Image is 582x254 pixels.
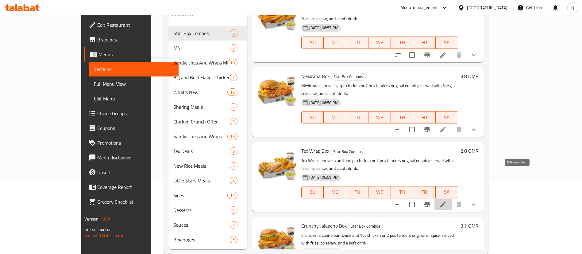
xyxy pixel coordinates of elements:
span: New Rice Meals [173,162,229,170]
button: SA [436,186,458,198]
span: Edit Restaurant [97,21,174,29]
div: items [227,88,237,96]
span: SU [304,113,322,122]
div: items [230,103,237,111]
span: WE [371,113,388,122]
span: Big and Bold Flavor Chicken Meals [173,74,229,81]
span: SA [438,113,456,122]
div: items [230,162,237,170]
button: sort-choices [391,48,406,62]
nav: Menu sections [168,23,247,249]
button: Branch-specific-item [420,197,434,212]
button: TH [391,37,413,49]
span: FR [416,188,433,197]
span: 4 [230,207,237,213]
button: TU [346,111,368,123]
button: MO [324,111,346,123]
div: Star Box Combos [348,223,383,230]
a: Sections [89,62,179,76]
span: WE [371,38,388,47]
button: SA [436,37,458,49]
button: TH [391,186,413,198]
a: Full Menu View [89,76,179,91]
span: 6 [230,163,237,169]
div: [GEOGRAPHIC_DATA] [467,4,507,11]
button: FR [413,37,436,49]
a: Upsell [84,165,179,180]
a: Edit menu item [439,126,447,133]
p: Crunchy Jalapeno Sandwich and 1pc chicken or 2 pcs tenders original or spicy, served with fries, ... [301,232,458,247]
button: sort-choices [391,197,406,212]
p: Mexicana sandwich, 1pc chicken or 2 pcs tenders original or spicy, served with fries, coleslaw, a... [301,82,458,97]
div: Star Box Combos5 [168,26,247,41]
a: Choice Groups [84,106,179,121]
span: TH [393,38,411,47]
button: WE [368,111,391,123]
a: Support.OpsPlatform [84,232,123,240]
span: Sandwiches And Wraps [173,133,227,140]
span: 9 [230,148,237,154]
span: MO [326,188,344,197]
span: 10 [228,134,237,139]
span: Select to update [406,198,418,211]
span: Crunchy Jalapeno Box [301,221,347,230]
span: Sandwiches And Wraps Meals [173,59,227,66]
span: Choice Groups [97,110,174,117]
h6: 3.7 OMR [461,221,479,230]
button: delete [452,48,466,62]
span: Star Box Combos [173,29,229,37]
button: SA [436,111,458,123]
span: Coupons [97,124,174,132]
div: New Rice Meals6 [168,158,247,173]
span: 7 [230,75,237,80]
a: Menus [84,47,179,62]
a: Edit Menu [89,91,179,106]
div: What's New19 [168,85,247,100]
span: TU [349,113,366,122]
div: items [230,236,237,243]
div: Sharing Meals [173,103,229,111]
span: MO [326,38,344,47]
button: TU [346,37,368,49]
button: delete [452,197,466,212]
span: M41 [173,44,229,52]
div: Star Box Combos [331,73,366,80]
span: TH [393,188,411,197]
div: items [230,29,237,37]
span: Branches [97,36,174,43]
button: sort-choices [391,122,406,137]
div: Star Box Combos [330,148,365,155]
div: What's New [173,88,227,96]
span: Coverage Report [97,183,174,191]
span: 6 [230,222,237,228]
span: TU [349,188,366,197]
span: Star Box Combos [331,148,365,155]
span: Sauces [173,221,229,229]
a: Promotions [84,135,179,150]
span: 3 [230,119,237,125]
span: FR [416,113,433,122]
span: Full Menu View [94,80,174,88]
button: WE [368,186,391,198]
div: items [227,192,237,199]
span: Tex Deals [173,147,229,155]
span: Promotions [97,139,174,147]
button: show more [466,197,481,212]
button: TH [391,111,413,123]
span: 14 [228,193,237,198]
a: Grocery Checklist [84,194,179,209]
div: items [230,206,237,214]
span: Little Stars Meals [173,177,229,184]
a: Menu disclaimer [84,150,179,165]
div: items [230,221,237,229]
span: WE [371,188,388,197]
span: Select to update [406,123,418,136]
span: Menus [98,51,174,58]
div: Sides [173,192,227,199]
span: 9 [230,237,237,243]
span: TH [393,113,411,122]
